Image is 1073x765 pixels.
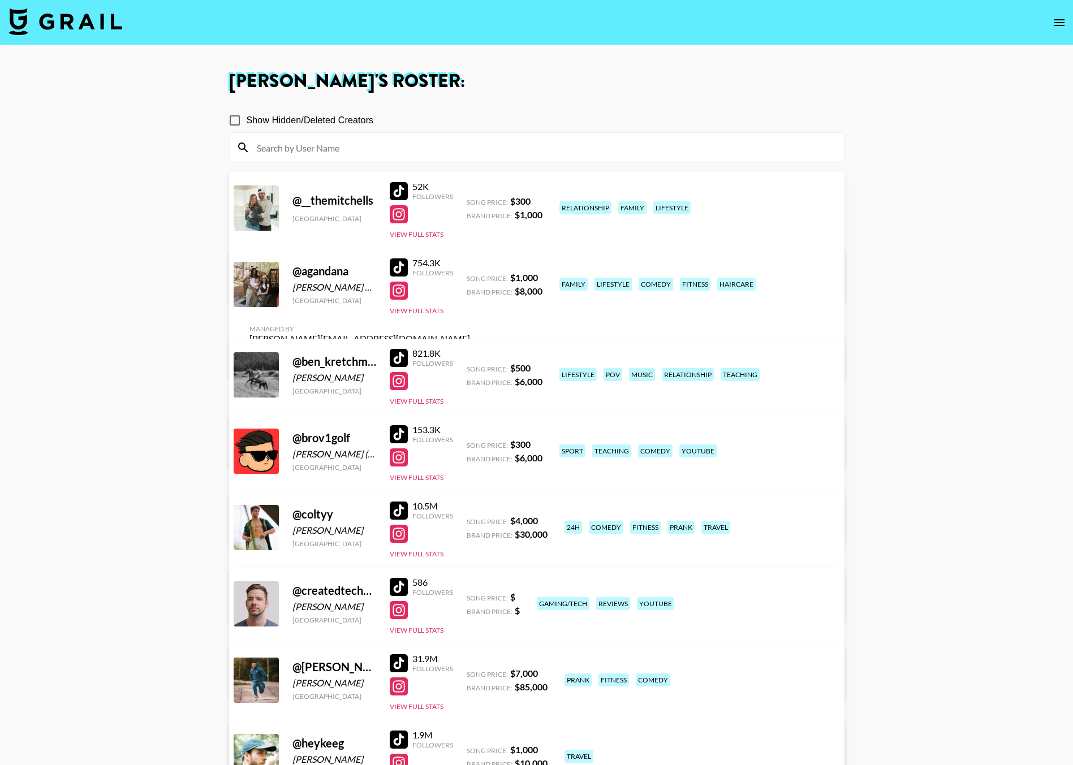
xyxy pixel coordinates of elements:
[9,8,122,35] img: Grail Talent
[390,473,443,482] button: View Full Stats
[467,378,512,387] span: Brand Price:
[467,684,512,692] span: Brand Price:
[638,444,673,457] div: comedy
[564,750,593,763] div: travel
[292,525,376,536] div: [PERSON_NAME]
[250,139,837,157] input: Search by User Name
[292,507,376,521] div: @ coltyy
[701,521,730,534] div: travel
[292,282,376,293] div: [PERSON_NAME] & [PERSON_NAME]
[412,653,453,664] div: 31.9M
[510,591,515,602] strong: $
[292,372,376,383] div: [PERSON_NAME]
[589,521,623,534] div: comedy
[412,181,453,192] div: 52K
[637,597,674,610] div: youtube
[604,368,622,381] div: pov
[247,114,374,127] span: Show Hidden/Deleted Creators
[412,269,453,277] div: Followers
[249,333,470,344] div: [PERSON_NAME][EMAIL_ADDRESS][DOMAIN_NAME]
[292,463,376,472] div: [GEOGRAPHIC_DATA]
[1048,11,1071,34] button: open drawer
[467,670,508,678] span: Song Price:
[639,278,673,291] div: comedy
[510,439,531,450] strong: $ 300
[515,376,542,387] strong: $ 6,000
[292,616,376,624] div: [GEOGRAPHIC_DATA]
[412,500,453,512] div: 10.5M
[630,521,661,534] div: fitness
[636,673,670,686] div: comedy
[292,754,376,765] div: [PERSON_NAME]
[467,455,512,463] span: Brand Price:
[629,368,655,381] div: music
[510,515,538,526] strong: $ 4,000
[592,444,631,457] div: teaching
[412,577,453,588] div: 586
[515,681,548,692] strong: $ 85,000
[596,597,630,610] div: reviews
[292,214,376,223] div: [GEOGRAPHIC_DATA]
[412,424,453,435] div: 153.3K
[467,531,512,539] span: Brand Price:
[510,744,538,755] strong: $ 1,000
[662,368,714,381] div: relationship
[618,201,647,214] div: family
[679,444,717,457] div: youtube
[467,607,512,616] span: Brand Price:
[510,362,531,373] strong: $ 500
[717,278,756,291] div: haircare
[515,209,542,220] strong: $ 1,000
[537,597,589,610] div: gaming/tech
[292,736,376,750] div: @ heykeeg
[292,193,376,208] div: @ __themitchells
[515,605,520,616] strong: $
[467,274,508,283] span: Song Price:
[292,448,376,460] div: [PERSON_NAME] ([PERSON_NAME])
[680,278,710,291] div: fitness
[412,729,453,741] div: 1.9M
[292,692,376,701] div: [GEOGRAPHIC_DATA]
[510,196,531,206] strong: $ 300
[412,257,453,269] div: 754.3K
[467,746,508,755] span: Song Price:
[510,272,538,283] strong: $ 1,000
[292,584,376,598] div: @ createdtechofficial
[412,348,453,359] div: 821.8K
[292,431,376,445] div: @ brov1golf
[515,529,548,539] strong: $ 30,000
[594,278,632,291] div: lifestyle
[390,230,443,239] button: View Full Stats
[412,512,453,520] div: Followers
[653,201,691,214] div: lifestyle
[292,264,376,278] div: @ agandana
[467,594,508,602] span: Song Price:
[467,441,508,450] span: Song Price:
[598,673,629,686] div: fitness
[292,539,376,548] div: [GEOGRAPHIC_DATA]
[515,286,542,296] strong: $ 8,000
[412,588,453,597] div: Followers
[390,397,443,405] button: View Full Stats
[667,521,695,534] div: prank
[412,435,453,444] div: Followers
[559,368,597,381] div: lifestyle
[390,550,443,558] button: View Full Stats
[721,368,760,381] div: teaching
[515,452,542,463] strong: $ 6,000
[564,521,582,534] div: 24h
[249,325,470,333] div: Managed By
[412,741,453,749] div: Followers
[412,359,453,368] div: Followers
[467,365,508,373] span: Song Price:
[467,288,512,296] span: Brand Price:
[292,660,376,674] div: @ [PERSON_NAME].[PERSON_NAME]
[292,387,376,395] div: [GEOGRAPHIC_DATA]
[390,306,443,315] button: View Full Stats
[412,664,453,673] div: Followers
[390,702,443,711] button: View Full Stats
[510,668,538,678] strong: $ 7,000
[292,296,376,305] div: [GEOGRAPHIC_DATA]
[467,211,512,220] span: Brand Price:
[559,444,585,457] div: sport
